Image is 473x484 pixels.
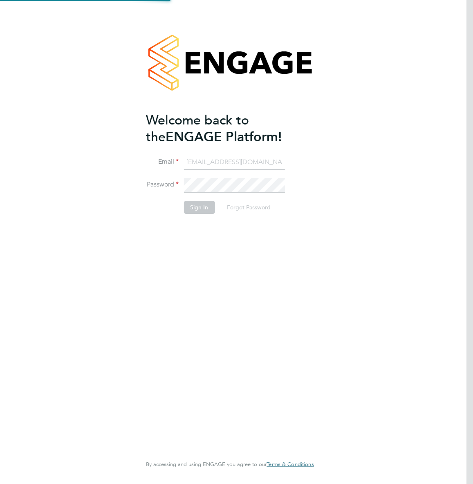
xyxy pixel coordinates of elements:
[220,201,277,214] button: Forgot Password
[146,180,179,189] label: Password
[184,155,285,170] input: Enter your work email...
[184,201,215,214] button: Sign In
[146,112,249,145] span: Welcome back to the
[267,461,314,468] a: Terms & Conditions
[146,461,314,468] span: By accessing and using ENGAGE you agree to our
[146,112,305,145] h2: ENGAGE Platform!
[146,158,179,166] label: Email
